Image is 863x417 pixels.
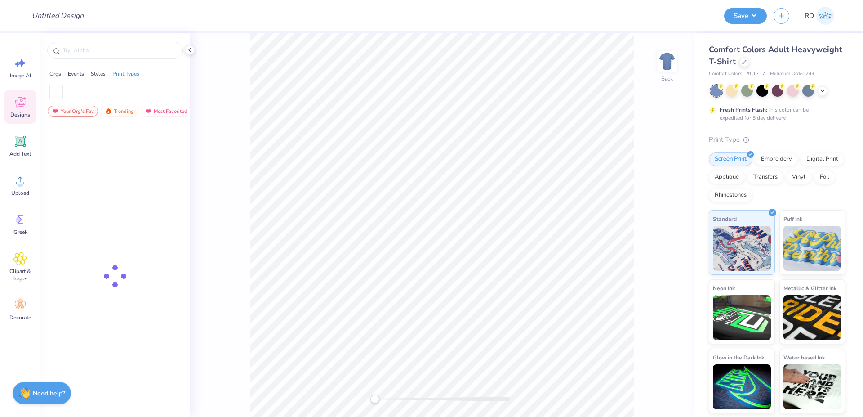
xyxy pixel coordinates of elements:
span: # C1717 [747,70,765,78]
div: Foil [814,170,835,184]
img: most_fav.gif [145,108,152,114]
strong: Need help? [33,389,65,398]
span: Comfort Colors Adult Heavyweight T-Shirt [709,44,842,67]
span: Image AI [10,72,31,79]
span: Minimum Order: 24 + [770,70,815,78]
div: Rhinestones [709,188,752,202]
div: Most Favorited [141,106,191,117]
img: trending.gif [105,108,112,114]
span: Greek [13,229,27,236]
div: Print Type [709,135,845,145]
div: Digital Print [801,152,844,166]
img: Water based Ink [783,364,841,409]
span: Designs [10,111,30,118]
div: Accessibility label [370,395,379,404]
div: Back [661,75,673,83]
img: Standard [713,226,771,271]
div: Embroidery [755,152,798,166]
div: Orgs [49,70,61,78]
div: Vinyl [786,170,811,184]
span: Metallic & Glitter Ink [783,283,836,293]
span: Standard [713,214,737,224]
img: Back [658,52,676,70]
input: Untitled Design [25,7,91,25]
div: Trending [101,106,138,117]
span: Upload [11,189,29,197]
span: Puff Ink [783,214,802,224]
div: Your Org's Fav [48,106,98,117]
div: Print Types [112,70,139,78]
div: Screen Print [709,152,752,166]
div: Events [68,70,84,78]
div: This color can be expedited for 5 day delivery. [720,106,830,122]
div: Styles [91,70,106,78]
span: Clipart & logos [5,268,35,282]
img: Puff Ink [783,226,841,271]
span: Decorate [9,314,31,321]
div: Transfers [747,170,783,184]
span: Add Text [9,150,31,157]
span: Water based Ink [783,353,825,362]
span: Neon Ink [713,283,735,293]
img: Neon Ink [713,295,771,340]
img: Glow in the Dark Ink [713,364,771,409]
a: RD [801,7,838,25]
strong: Fresh Prints Flash: [720,106,767,113]
input: Try "Alpha" [62,46,177,55]
img: Metallic & Glitter Ink [783,295,841,340]
span: Glow in the Dark Ink [713,353,764,362]
img: Rommel Del Rosario [816,7,834,25]
span: Comfort Colors [709,70,742,78]
div: Applique [709,170,745,184]
img: most_fav.gif [52,108,59,114]
button: Save [724,8,767,24]
span: RD [805,11,814,21]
